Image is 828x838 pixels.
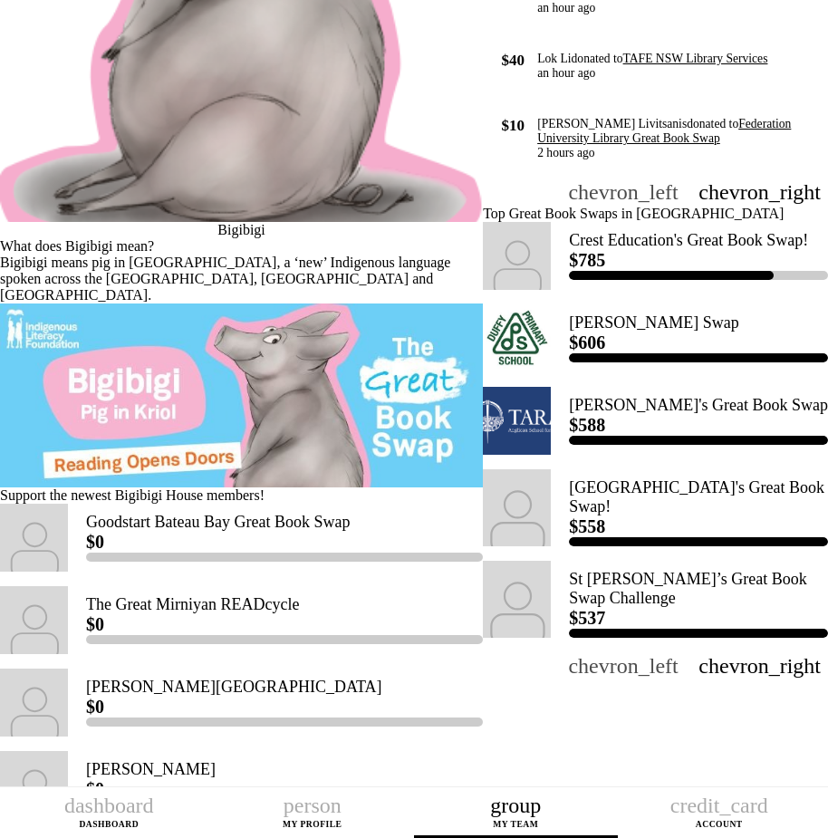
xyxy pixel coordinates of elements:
[490,795,541,816] i: group
[284,795,342,816] i: person
[283,819,342,829] span: My Profile
[211,787,415,838] a: personMy Profile
[493,819,538,829] span: My Team
[79,819,139,829] span: Dashboard
[618,787,822,838] a: credit_cardAccount
[687,117,738,130] span: donated to
[696,819,743,829] span: Account
[572,52,623,65] span: donated to
[414,787,618,838] a: groupMy Team
[537,52,557,65] em: Lok
[537,146,814,160] p: 2 hours ago
[691,652,828,679] button: Next page
[623,52,768,65] a: TAFE NSW Library Services
[483,206,784,221] span: Top Great Book Swaps in [GEOGRAPHIC_DATA]
[698,181,821,203] i: chevron_right
[639,117,688,130] em: Livitsanis
[560,52,571,65] em: Li
[501,52,525,69] span: $40
[691,178,828,206] button: Next page
[7,787,211,838] a: dashboardDashboard
[217,222,265,237] span: Bigibigi
[483,222,828,679] div: Paginated content
[670,795,768,816] i: credit_card
[537,117,635,130] em: [PERSON_NAME]
[537,1,814,15] p: an hour ago
[537,117,791,145] a: Federation University Library Great Book Swap
[64,795,154,816] i: dashboard
[501,117,525,134] span: $10
[698,655,821,677] i: chevron_right
[537,66,814,81] p: an hour ago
